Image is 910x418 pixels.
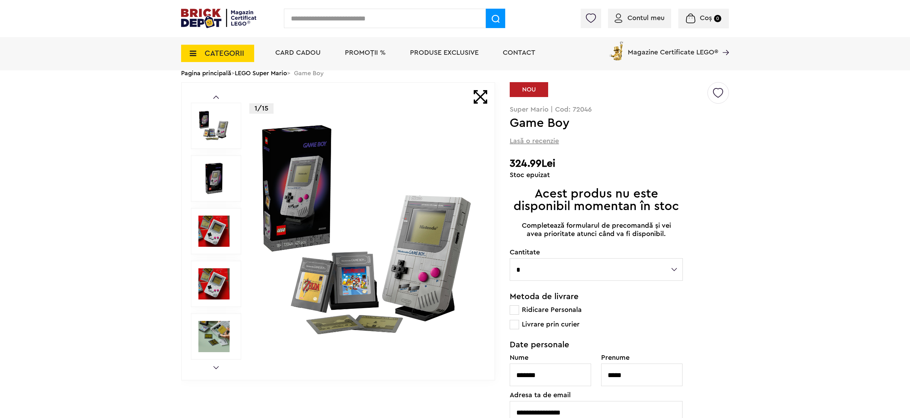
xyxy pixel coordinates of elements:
a: Next [213,366,219,369]
h3: Date personale [510,340,683,350]
img: Game Boy [257,120,480,343]
div: > > Game Boy [181,64,729,82]
img: Seturi Lego Game Boy [198,268,230,299]
p: 1/15 [249,103,274,114]
img: Game Boy LEGO 72046 [198,216,230,247]
span: Contul meu [627,15,664,21]
p: Completează formularul de precomandă și vei avea prioritate atunci când va fi disponibil. [517,221,675,238]
span: Lasă o recenzie [510,136,559,146]
h1: Game Boy [510,117,706,129]
h2: Acest produs nu este disponibil momentan în stoc [510,188,683,212]
a: Contul meu [615,15,664,21]
h2: 324.99Lei [510,157,729,170]
a: PROMOȚII % [345,49,386,56]
label: Cantitate [510,249,683,256]
small: 0 [714,15,721,22]
a: Produse exclusive [410,49,479,56]
a: Contact [503,49,535,56]
h2: Metoda de livrare [510,293,683,301]
a: Prev [213,96,219,99]
a: Pagina principală [181,70,231,76]
div: NOU [510,82,548,97]
span: Coș [700,15,712,21]
label: Livrare prin curier [510,320,683,329]
label: Prenume [601,354,683,361]
span: CATEGORII [205,50,244,57]
span: Magazine Certificate LEGO® [628,40,718,56]
img: Game Boy [198,163,230,194]
a: LEGO Super Mario [235,70,287,76]
a: Card Cadou [275,49,321,56]
label: Adresa ta de email [510,392,683,399]
p: Super Mario | Cod: 72046 [510,106,729,113]
label: Nume [510,354,591,361]
label: Ridicare Personala [510,305,683,315]
img: Game Boy [198,110,230,141]
a: Magazine Certificate LEGO® [718,40,729,47]
div: Stoc epuizat [510,172,729,178]
img: LEGO Super Mario Game Boy [198,321,230,352]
